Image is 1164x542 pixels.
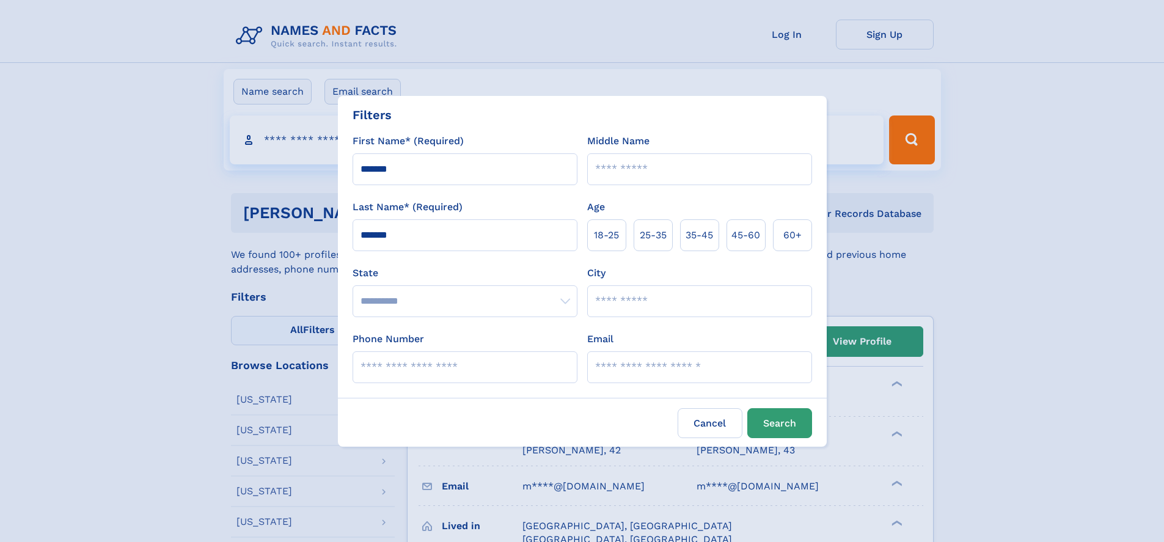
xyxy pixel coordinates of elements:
[587,134,650,148] label: Middle Name
[686,228,713,243] span: 35‑45
[678,408,742,438] label: Cancel
[747,408,812,438] button: Search
[594,228,619,243] span: 18‑25
[640,228,667,243] span: 25‑35
[783,228,802,243] span: 60+
[587,332,613,346] label: Email
[353,134,464,148] label: First Name* (Required)
[731,228,760,243] span: 45‑60
[587,266,606,280] label: City
[353,266,577,280] label: State
[587,200,605,214] label: Age
[353,106,392,124] div: Filters
[353,332,424,346] label: Phone Number
[353,200,463,214] label: Last Name* (Required)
